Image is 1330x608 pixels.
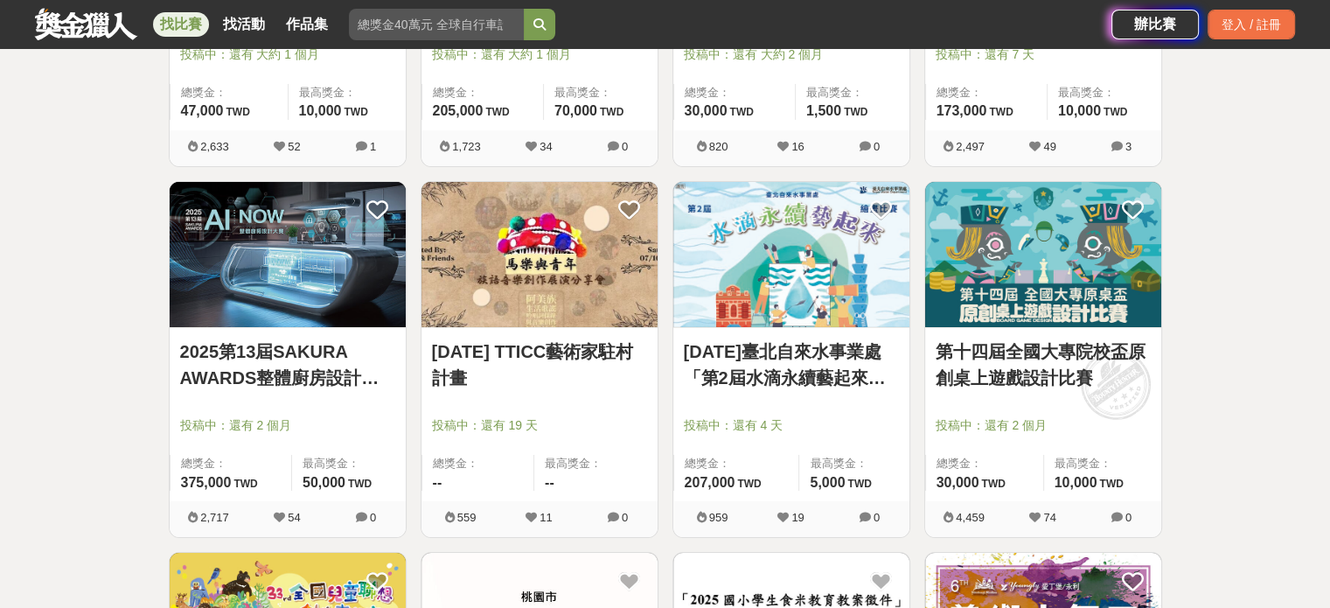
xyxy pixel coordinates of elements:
span: TWD [989,106,1013,118]
a: 2025第13屆SAKURA AWARDS整體廚房設計大賽 [180,339,395,391]
a: 辦比賽 [1111,10,1199,39]
span: 總獎金： [433,455,524,472]
span: 總獎金： [937,84,1036,101]
img: Cover Image [421,182,658,328]
span: 投稿中：還有 2 個月 [180,416,395,435]
span: 0 [370,511,376,524]
span: -- [433,475,442,490]
span: 4,459 [956,511,985,524]
span: 375,000 [181,475,232,490]
span: 0 [622,140,628,153]
span: 1,723 [452,140,481,153]
span: 820 [709,140,728,153]
span: 2,717 [200,511,229,524]
span: 1,500 [806,103,841,118]
span: 投稿中：還有 7 天 [936,45,1151,64]
span: 11 [540,511,552,524]
a: [DATE]臺北自來水事業處「第2屆水滴永續藝起來」繪畫比賽 [684,339,899,391]
img: Cover Image [673,182,909,328]
span: 最高獎金： [806,84,899,101]
span: TWD [847,478,871,490]
span: 投稿中：還有 4 天 [684,416,899,435]
span: 30,000 [937,475,979,490]
span: TWD [348,478,372,490]
a: 作品集 [279,12,335,37]
a: Cover Image [673,182,909,329]
span: 70,000 [554,103,597,118]
span: 49 [1043,140,1055,153]
span: 投稿中：還有 19 天 [432,416,647,435]
span: TWD [737,478,761,490]
span: 34 [540,140,552,153]
span: -- [545,475,554,490]
div: 登入 / 註冊 [1208,10,1295,39]
a: 找比賽 [153,12,209,37]
span: TWD [1104,106,1127,118]
span: 最高獎金： [1055,455,1151,472]
span: 2,633 [200,140,229,153]
span: TWD [226,106,249,118]
span: TWD [233,478,257,490]
span: 總獎金： [937,455,1033,472]
span: 3 [1125,140,1132,153]
span: 0 [874,511,880,524]
span: 總獎金： [685,84,784,101]
a: [DATE] TTICC藝術家駐村計畫 [432,339,647,391]
span: 559 [457,511,477,524]
a: Cover Image [925,182,1161,329]
span: 5,000 [810,475,845,490]
span: 投稿中：還有 大約 1 個月 [180,45,395,64]
span: 總獎金： [685,455,789,472]
span: 2,497 [956,140,985,153]
a: 第十四屆全國大專院校盃原創桌上遊戲設計比賽 [936,339,1151,391]
span: 1 [370,140,376,153]
span: 最高獎金： [1058,84,1151,101]
span: 總獎金： [181,84,277,101]
span: 投稿中：還有 大約 1 個月 [432,45,647,64]
span: 16 [791,140,804,153]
span: 最高獎金： [545,455,647,472]
span: 50,000 [303,475,345,490]
span: 10,000 [299,103,342,118]
span: 總獎金： [433,84,533,101]
span: TWD [1099,478,1123,490]
span: 最高獎金： [810,455,898,472]
span: TWD [729,106,753,118]
span: TWD [344,106,367,118]
span: TWD [844,106,867,118]
span: 173,000 [937,103,987,118]
img: Cover Image [170,182,406,328]
span: 10,000 [1058,103,1101,118]
span: 54 [288,511,300,524]
span: 205,000 [433,103,484,118]
input: 總獎金40萬元 全球自行車設計比賽 [349,9,524,40]
a: 找活動 [216,12,272,37]
span: TWD [981,478,1005,490]
span: 投稿中：還有 2 個月 [936,416,1151,435]
span: 52 [288,140,300,153]
span: 47,000 [181,103,224,118]
span: 207,000 [685,475,735,490]
img: Cover Image [925,182,1161,328]
span: 10,000 [1055,475,1097,490]
span: 30,000 [685,103,728,118]
span: 0 [1125,511,1132,524]
span: 0 [622,511,628,524]
span: 最高獎金： [303,455,395,472]
span: 投稿中：還有 大約 2 個月 [684,45,899,64]
span: TWD [485,106,509,118]
span: 959 [709,511,728,524]
span: 最高獎金： [554,84,647,101]
a: Cover Image [421,182,658,329]
span: 19 [791,511,804,524]
a: Cover Image [170,182,406,329]
span: TWD [600,106,623,118]
span: 總獎金： [181,455,281,472]
span: 最高獎金： [299,84,395,101]
span: 74 [1043,511,1055,524]
span: 0 [874,140,880,153]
